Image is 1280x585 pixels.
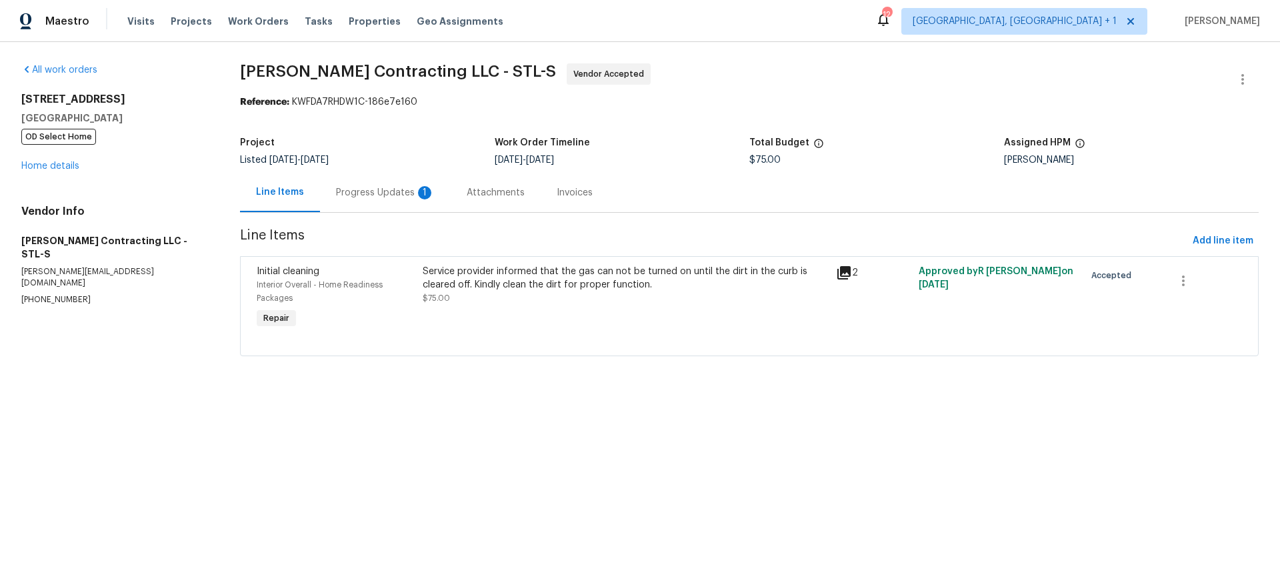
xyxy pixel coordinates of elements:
[418,186,431,199] div: 1
[423,294,450,302] span: $75.00
[21,129,96,145] span: OD Select Home
[21,93,208,106] h2: [STREET_ADDRESS]
[749,155,781,165] span: $75.00
[257,281,383,302] span: Interior Overall - Home Readiness Packages
[882,8,891,21] div: 12
[423,265,829,291] div: Service provider informed that the gas can not be turned on until the dirt in the curb is cleared...
[240,155,329,165] span: Listed
[919,280,949,289] span: [DATE]
[127,15,155,28] span: Visits
[336,186,435,199] div: Progress Updates
[228,15,289,28] span: Work Orders
[45,15,89,28] span: Maestro
[749,138,809,147] h5: Total Budget
[240,95,1259,109] div: KWFDA7RHDW1C-186e7e160
[21,65,97,75] a: All work orders
[495,155,554,165] span: -
[913,15,1117,28] span: [GEOGRAPHIC_DATA], [GEOGRAPHIC_DATA] + 1
[919,267,1073,289] span: Approved by R [PERSON_NAME] on
[21,205,208,218] h4: Vendor Info
[258,312,295,325] span: Repair
[1075,138,1085,155] span: The hpm assigned to this work order.
[269,155,297,165] span: [DATE]
[21,161,79,171] a: Home details
[417,15,503,28] span: Geo Assignments
[836,265,911,281] div: 2
[467,186,525,199] div: Attachments
[301,155,329,165] span: [DATE]
[240,229,1187,253] span: Line Items
[495,155,523,165] span: [DATE]
[256,185,304,199] div: Line Items
[1193,233,1253,249] span: Add line item
[21,294,208,306] p: [PHONE_NUMBER]
[1179,15,1260,28] span: [PERSON_NAME]
[526,155,554,165] span: [DATE]
[1187,229,1259,253] button: Add line item
[495,138,590,147] h5: Work Order Timeline
[171,15,212,28] span: Projects
[1004,138,1071,147] h5: Assigned HPM
[813,138,824,155] span: The total cost of line items that have been proposed by Opendoor. This sum includes line items th...
[1004,155,1259,165] div: [PERSON_NAME]
[21,234,208,261] h5: [PERSON_NAME] Contracting LLC - STL-S
[349,15,401,28] span: Properties
[573,67,649,81] span: Vendor Accepted
[257,267,319,276] span: Initial cleaning
[1091,269,1137,282] span: Accepted
[21,266,208,289] p: [PERSON_NAME][EMAIL_ADDRESS][DOMAIN_NAME]
[240,138,275,147] h5: Project
[240,97,289,107] b: Reference:
[21,111,208,125] h5: [GEOGRAPHIC_DATA]
[240,63,556,79] span: [PERSON_NAME] Contracting LLC - STL-S
[305,17,333,26] span: Tasks
[557,186,593,199] div: Invoices
[269,155,329,165] span: -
